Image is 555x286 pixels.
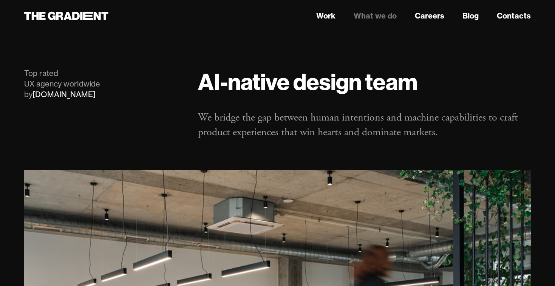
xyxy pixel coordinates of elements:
h1: AI-native design team [198,68,531,95]
p: We bridge the gap between human intentions and machine capabilities to craft product experiences ... [198,110,531,140]
a: Careers [415,10,444,22]
div: Top rated UX agency worldwide by [24,68,183,100]
a: Blog [462,10,479,22]
a: Work [316,10,335,22]
a: [DOMAIN_NAME] [32,90,96,99]
a: Contacts [497,10,531,22]
a: What we do [354,10,397,22]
